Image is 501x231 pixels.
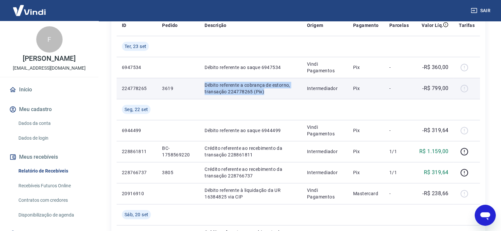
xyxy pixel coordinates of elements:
[205,22,227,29] p: Descrição
[205,187,296,200] p: Débito referente à liquidação da UR 16384825 via CIP
[353,64,379,71] p: Pix
[162,85,194,92] p: 3619
[162,169,194,176] p: 3805
[353,127,379,134] p: Pix
[389,190,409,197] p: -
[205,145,296,158] p: Crédito referente ao recebimento da transação 228861811
[205,166,296,179] p: Crédito referente ao recebimento da transação 228766737
[205,64,296,71] p: Débito referente ao saque 6947534
[36,26,63,53] div: F
[8,0,51,20] img: Vindi
[389,85,409,92] p: -
[16,131,91,145] a: Dados de login
[353,169,379,176] p: Pix
[122,148,152,155] p: 228861811
[422,84,448,92] p: -R$ 799,00
[122,85,152,92] p: 224778265
[16,194,91,207] a: Contratos com credores
[389,22,409,29] p: Parcelas
[424,169,449,176] p: R$ 319,64
[205,82,296,95] p: Débito referente a cobrança de estorno, transação 224778265 (Pix)
[353,148,379,155] p: Pix
[16,179,91,193] a: Recebíveis Futuros Online
[125,106,148,113] span: Seg, 22 set
[307,187,343,200] p: Vindi Pagamentos
[422,22,443,29] p: Valor Líq.
[8,150,91,164] button: Meus recebíveis
[8,82,91,97] a: Início
[389,148,409,155] p: 1/1
[162,145,194,158] p: BC-1758569220
[16,208,91,222] a: Disponibilização de agenda
[16,117,91,130] a: Dados da conta
[13,65,86,72] p: [EMAIL_ADDRESS][DOMAIN_NAME]
[475,205,496,226] iframe: Botão para abrir a janela de mensagens
[469,5,493,17] button: Sair
[422,63,448,71] p: -R$ 360,00
[122,22,126,29] p: ID
[389,64,409,71] p: -
[122,190,152,197] p: 20916910
[307,169,343,176] p: Intermediador
[353,190,379,197] p: Mastercard
[16,164,91,178] a: Relatório de Recebíveis
[307,85,343,92] p: Intermediador
[122,64,152,71] p: 6947534
[125,211,148,218] span: Sáb, 20 set
[389,127,409,134] p: -
[419,148,448,155] p: R$ 1.159,00
[422,127,448,134] p: -R$ 319,64
[162,22,178,29] p: Pedido
[122,169,152,176] p: 228766737
[307,61,343,74] p: Vindi Pagamentos
[459,22,475,29] p: Tarifas
[307,124,343,137] p: Vindi Pagamentos
[422,190,448,197] p: -R$ 238,66
[353,22,379,29] p: Pagamento
[307,22,323,29] p: Origem
[205,127,296,134] p: Débito referente ao saque 6944499
[8,102,91,117] button: Meu cadastro
[307,148,343,155] p: Intermediador
[125,43,146,50] span: Ter, 23 set
[389,169,409,176] p: 1/1
[122,127,152,134] p: 6944499
[353,85,379,92] p: Pix
[23,55,75,62] p: [PERSON_NAME]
